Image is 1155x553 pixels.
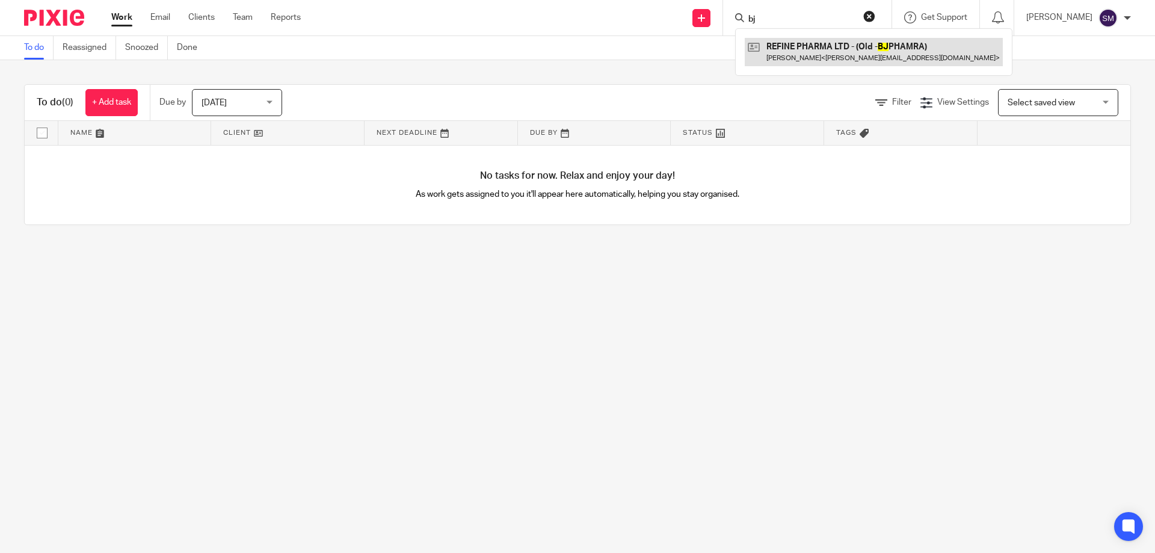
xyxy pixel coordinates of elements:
a: Email [150,11,170,23]
span: Get Support [921,13,967,22]
a: + Add task [85,89,138,116]
span: (0) [62,97,73,107]
a: Snoozed [125,36,168,60]
span: Tags [836,129,857,136]
img: Pixie [24,10,84,26]
span: Select saved view [1008,99,1075,107]
button: Clear [863,10,875,22]
h4: No tasks for now. Relax and enjoy your day! [25,170,1130,182]
a: Reports [271,11,301,23]
span: [DATE] [202,99,227,107]
p: As work gets assigned to you it'll appear here automatically, helping you stay organised. [301,188,854,200]
h1: To do [37,96,73,109]
span: View Settings [937,98,989,107]
p: Due by [159,96,186,108]
img: svg%3E [1098,8,1118,28]
p: [PERSON_NAME] [1026,11,1092,23]
a: Reassigned [63,36,116,60]
a: Clients [188,11,215,23]
a: Team [233,11,253,23]
span: Filter [892,98,911,107]
a: To do [24,36,54,60]
a: Work [111,11,132,23]
input: Search [747,14,855,25]
a: Done [177,36,206,60]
